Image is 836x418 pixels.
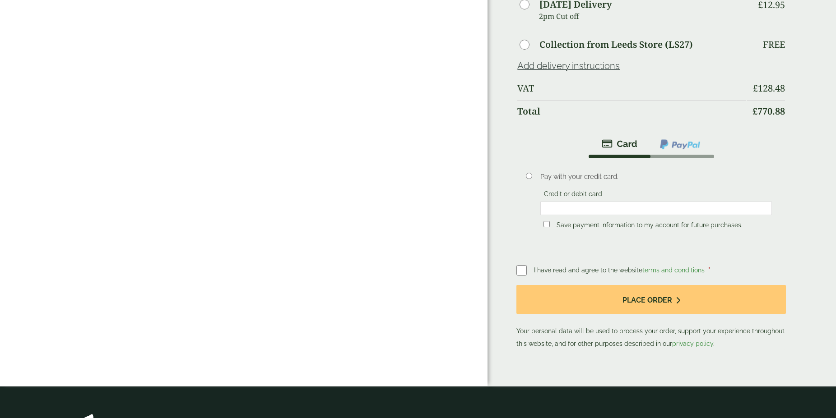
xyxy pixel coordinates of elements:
bdi: 770.88 [752,105,785,117]
img: ppcp-gateway.png [659,138,701,150]
iframe: Secure card payment input frame [543,204,769,212]
button: Place order [516,285,786,314]
span: £ [753,82,758,94]
p: 2pm Cut off [539,9,746,23]
abbr: required [708,266,711,274]
p: Your personal data will be used to process your order, support your experience throughout this we... [516,285,786,350]
th: Total [517,100,746,122]
a: Add delivery instructions [517,60,620,71]
p: Free [763,39,785,50]
span: I have read and agree to the website [534,266,706,274]
a: privacy policy [672,340,713,347]
img: stripe.png [602,138,637,149]
label: Credit or debit card [540,190,606,200]
a: terms and conditions [642,266,705,274]
label: Collection from Leeds Store (LS27) [539,40,693,49]
bdi: 128.48 [753,82,785,94]
span: £ [752,105,757,117]
th: VAT [517,78,746,99]
label: Save payment information to my account for future purchases. [553,221,746,231]
p: Pay with your credit card. [540,172,772,182]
